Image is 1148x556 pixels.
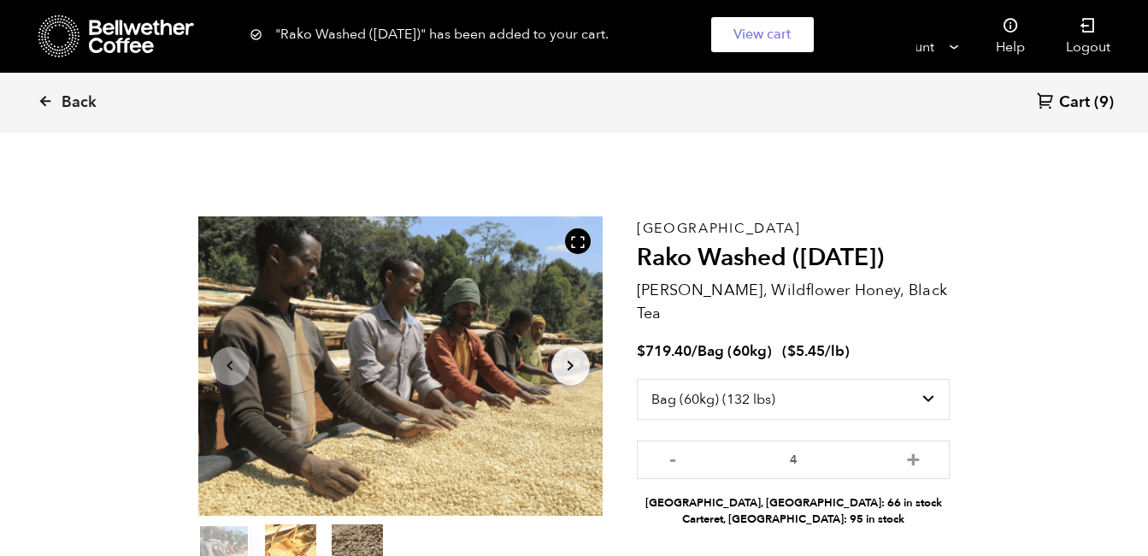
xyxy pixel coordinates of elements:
span: $ [787,341,796,361]
span: Bag (60kg) [698,341,772,361]
bdi: 719.40 [637,341,692,361]
li: [GEOGRAPHIC_DATA], [GEOGRAPHIC_DATA]: 66 in stock [637,495,951,512]
span: $ [637,341,645,361]
span: Back [62,92,97,113]
li: Carteret, [GEOGRAPHIC_DATA]: 95 in stock [637,512,951,528]
span: /lb [825,341,845,361]
span: Cart [1059,92,1090,113]
span: (9) [1094,92,1114,113]
span: / [692,341,698,361]
a: View cart [711,17,814,52]
div: "Rako Washed ([DATE])" has been added to your cart. [250,17,899,52]
bdi: 5.45 [787,341,825,361]
button: + [903,449,924,466]
p: [PERSON_NAME], Wildflower Honey, Black Tea [637,279,951,325]
button: - [662,449,684,466]
a: Cart (9) [1037,92,1114,115]
h2: Rako Washed ([DATE]) [637,244,951,273]
span: ( ) [782,341,850,361]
